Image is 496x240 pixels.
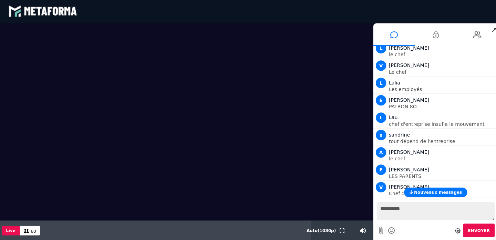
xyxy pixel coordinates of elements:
span: [PERSON_NAME] [387,98,427,103]
span: 60 [32,228,37,233]
p: PATRON 8O [387,104,494,109]
p: tout dépend de l'entreprise [387,139,494,144]
button: Live [3,225,21,235]
span: L [374,78,385,89]
p: Les employés [387,87,494,92]
span: A [374,147,385,158]
span: [PERSON_NAME] [387,149,427,155]
button: Auto(1080p) [304,220,337,240]
span: Lalia [387,80,399,86]
span: [PERSON_NAME] [387,63,427,69]
p: chef d'entreprise insufle le mouvement [387,122,494,127]
p: le chef [387,156,494,161]
button: Nouveaux messages [403,187,465,197]
span: Nouveaux messages [412,190,460,194]
p: le chef [387,53,494,58]
span: [PERSON_NAME] [387,46,427,51]
button: Envoyer [461,223,493,237]
span: [PERSON_NAME] [387,167,427,172]
span: V [374,61,385,71]
span: E [374,96,385,106]
span: ↗ [488,24,496,37]
span: Envoyer [466,228,488,232]
p: LES PARENTS [387,173,494,178]
span: Auto ( 1080 p) [306,228,335,232]
span: L [374,113,385,123]
span: V [374,182,385,192]
span: Lau [387,115,396,120]
span: L [374,44,385,54]
span: E [374,164,385,175]
span: sandrine [387,132,409,138]
span: s [374,130,385,140]
span: [PERSON_NAME] [387,184,427,189]
p: Le chef [387,70,494,75]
